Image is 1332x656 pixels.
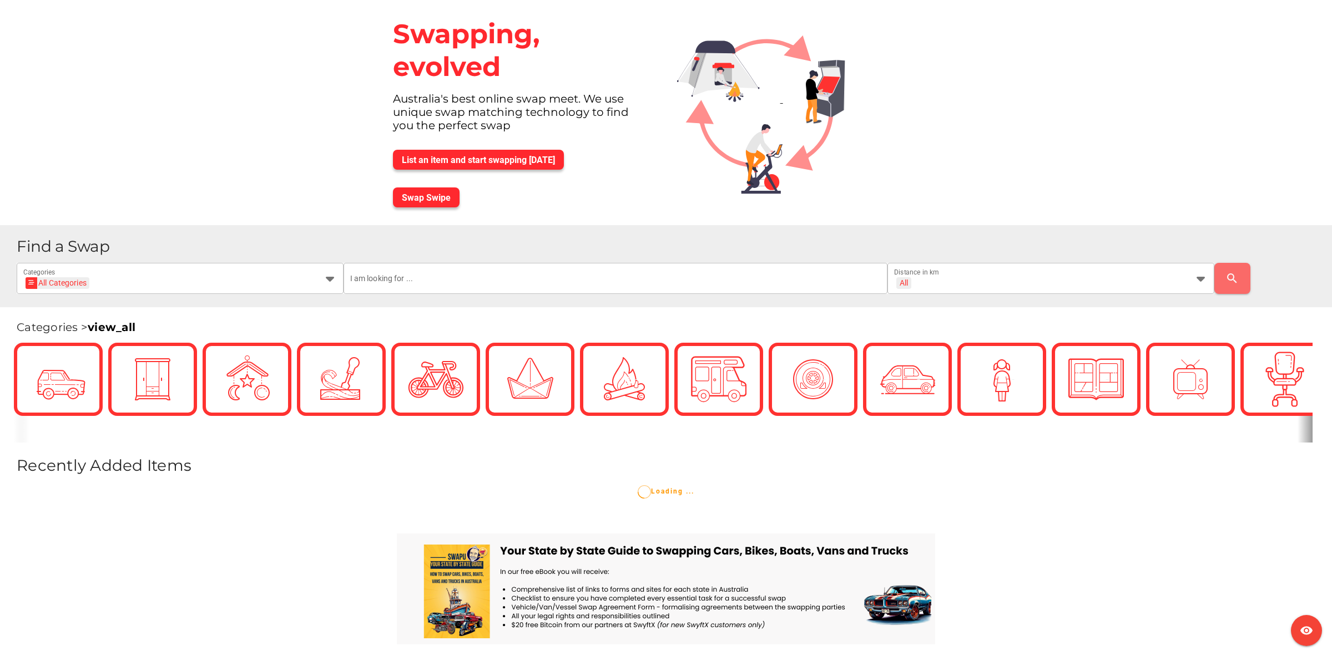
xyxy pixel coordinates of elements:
[17,238,1323,255] h1: Find a Swap
[384,92,659,141] div: Australia's best online swap meet. We use unique swap matching technology to find you the perfect...
[900,278,908,288] div: All
[17,456,191,475] span: Recently Added Items
[402,155,555,165] span: List an item and start swapping [DATE]
[350,263,881,294] input: I am looking for ...
[17,321,135,334] span: Categories >
[1300,624,1313,637] i: visibility
[638,487,694,495] span: Loading ...
[393,150,564,170] button: List an item and start swapping [DATE]
[29,277,87,289] div: All Categories
[384,9,659,92] div: Swapping, evolved
[397,533,935,644] img: free-ebook-banner.png
[393,187,460,207] button: Swap Swipe
[402,192,451,203] span: Swap Swipe
[88,321,135,334] a: view_all
[1225,272,1239,285] i: search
